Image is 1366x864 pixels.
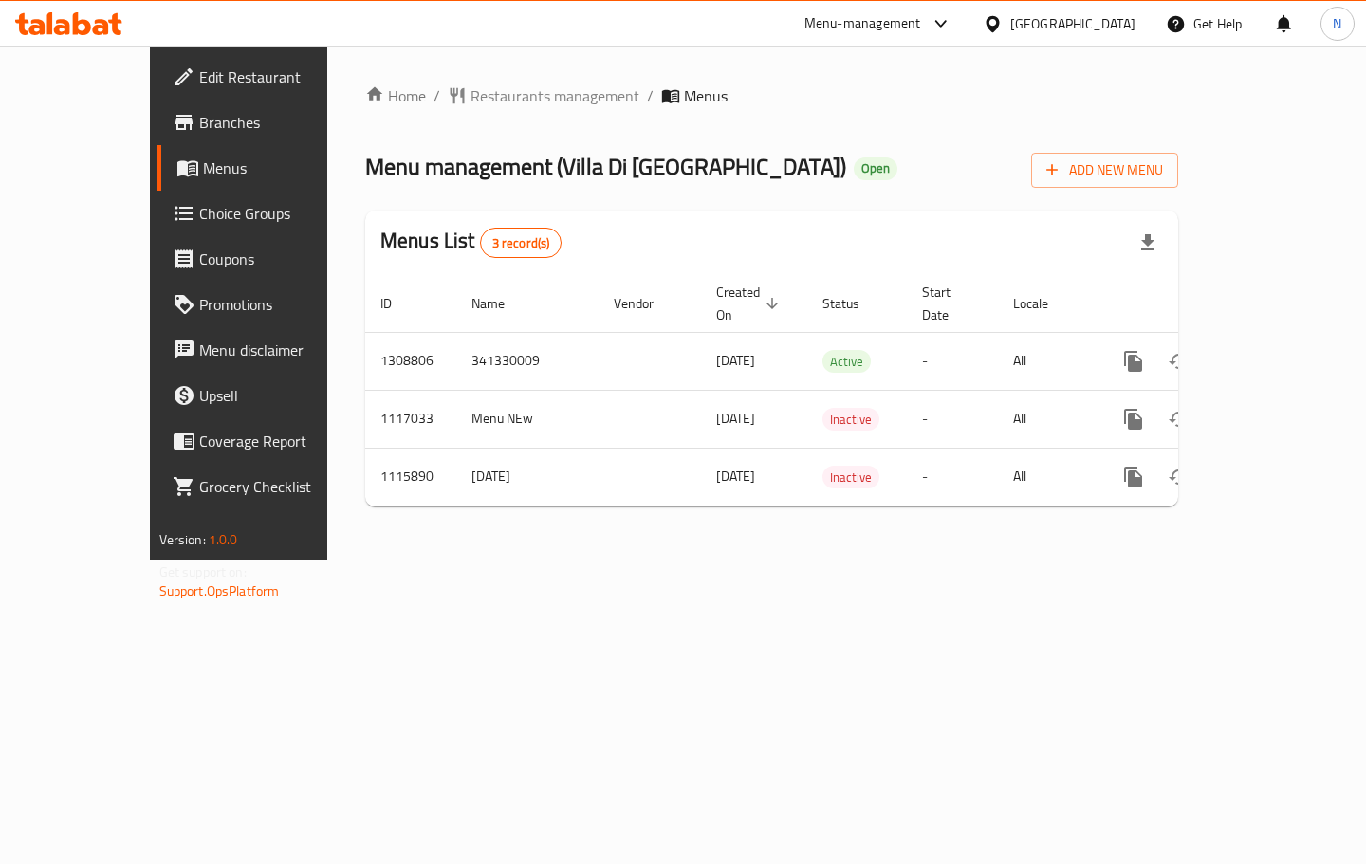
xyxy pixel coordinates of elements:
button: more [1111,396,1156,442]
a: Choice Groups [157,191,378,236]
a: Support.OpsPlatform [159,579,280,603]
td: 1115890 [365,448,456,506]
a: Grocery Checklist [157,464,378,509]
span: Created On [716,281,785,326]
th: Actions [1096,275,1308,333]
a: Branches [157,100,378,145]
span: [DATE] [716,464,755,488]
div: Total records count [480,228,563,258]
span: Version: [159,527,206,552]
button: more [1111,339,1156,384]
span: Open [854,160,897,176]
td: - [907,390,998,448]
span: ID [380,292,416,315]
div: [GEOGRAPHIC_DATA] [1010,13,1135,34]
div: Inactive [822,408,879,431]
button: Add New Menu [1031,153,1178,188]
div: Export file [1125,220,1171,266]
span: Coupons [199,248,362,270]
button: Change Status [1156,339,1202,384]
button: more [1111,454,1156,500]
div: Open [854,157,897,180]
span: Inactive [822,467,879,488]
td: All [998,332,1096,390]
a: Edit Restaurant [157,54,378,100]
a: Promotions [157,282,378,327]
a: Menus [157,145,378,191]
span: Name [471,292,529,315]
td: 1308806 [365,332,456,390]
span: Menus [203,156,362,179]
span: Menus [684,84,728,107]
nav: breadcrumb [365,84,1178,107]
a: Coverage Report [157,418,378,464]
div: Active [822,350,871,373]
td: - [907,332,998,390]
span: Locale [1013,292,1073,315]
span: Branches [199,111,362,134]
li: / [434,84,440,107]
span: Promotions [199,293,362,316]
span: 3 record(s) [481,234,562,252]
span: Coverage Report [199,430,362,452]
a: Coupons [157,236,378,282]
table: enhanced table [365,275,1308,506]
span: Status [822,292,884,315]
span: Inactive [822,409,879,431]
h2: Menus List [380,227,562,258]
span: [DATE] [716,406,755,431]
span: Start Date [922,281,975,326]
span: Active [822,351,871,373]
td: 341330009 [456,332,599,390]
button: Change Status [1156,396,1202,442]
button: Change Status [1156,454,1202,500]
a: Menu disclaimer [157,327,378,373]
a: Home [365,84,426,107]
div: Menu-management [804,12,921,35]
li: / [647,84,654,107]
span: Get support on: [159,560,247,584]
a: Restaurants management [448,84,639,107]
span: Restaurants management [471,84,639,107]
span: Choice Groups [199,202,362,225]
span: 1.0.0 [209,527,238,552]
td: 1117033 [365,390,456,448]
td: - [907,448,998,506]
div: Inactive [822,466,879,488]
td: Menu NEw [456,390,599,448]
span: Vendor [614,292,678,315]
td: All [998,390,1096,448]
span: Grocery Checklist [199,475,362,498]
a: Upsell [157,373,378,418]
span: Menu management ( Villa Di [GEOGRAPHIC_DATA] ) [365,145,846,188]
span: Edit Restaurant [199,65,362,88]
span: Add New Menu [1046,158,1163,182]
span: N [1333,13,1341,34]
span: Upsell [199,384,362,407]
span: [DATE] [716,348,755,373]
span: Menu disclaimer [199,339,362,361]
td: [DATE] [456,448,599,506]
td: All [998,448,1096,506]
